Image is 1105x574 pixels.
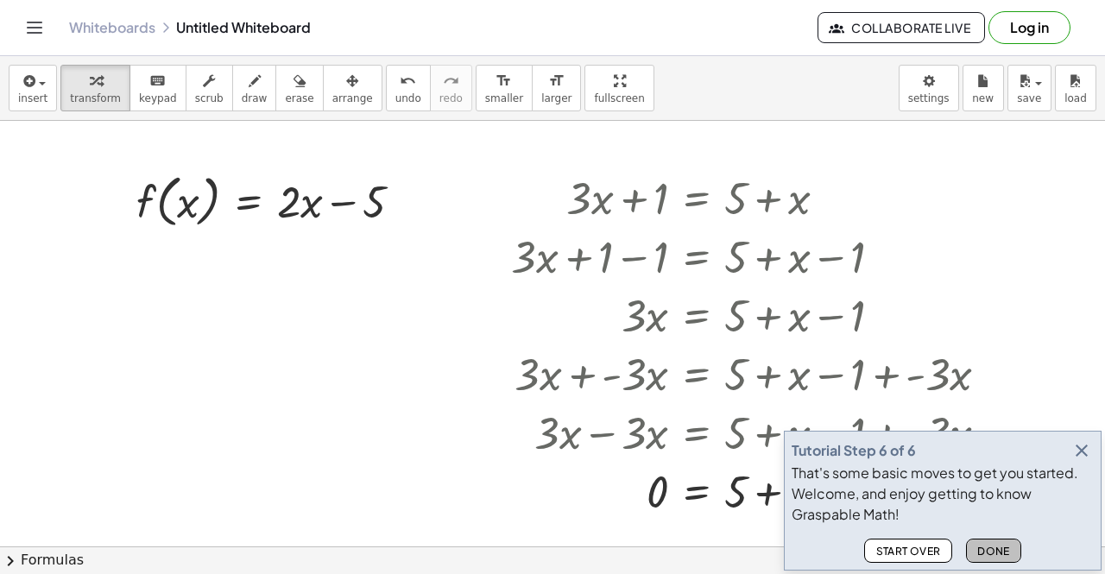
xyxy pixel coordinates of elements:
i: redo [443,71,459,91]
div: Tutorial Step 6 of 6 [792,440,916,461]
span: Done [977,545,1010,558]
button: new [963,65,1004,111]
button: fullscreen [584,65,654,111]
button: insert [9,65,57,111]
i: keyboard [149,71,166,91]
div: That's some basic moves to get you started. Welcome, and enjoy getting to know Graspable Math! [792,463,1094,525]
span: redo [439,92,463,104]
span: larger [541,92,571,104]
span: insert [18,92,47,104]
button: scrub [186,65,233,111]
button: Toggle navigation [21,14,48,41]
span: Start Over [875,545,941,558]
span: smaller [485,92,523,104]
button: settings [899,65,959,111]
span: scrub [195,92,224,104]
span: draw [242,92,268,104]
span: erase [285,92,313,104]
i: format_size [496,71,512,91]
button: arrange [323,65,382,111]
span: fullscreen [594,92,644,104]
span: keypad [139,92,177,104]
span: load [1064,92,1087,104]
button: transform [60,65,130,111]
span: transform [70,92,121,104]
button: format_sizesmaller [476,65,533,111]
button: erase [275,65,323,111]
span: arrange [332,92,373,104]
span: settings [908,92,950,104]
button: redoredo [430,65,472,111]
i: format_size [548,71,565,91]
button: load [1055,65,1096,111]
span: Collaborate Live [832,20,970,35]
button: draw [232,65,277,111]
button: Done [966,539,1021,563]
i: undo [400,71,416,91]
button: undoundo [386,65,431,111]
button: format_sizelarger [532,65,581,111]
span: undo [395,92,421,104]
button: save [1007,65,1051,111]
span: save [1017,92,1041,104]
button: Log in [988,11,1070,44]
button: keyboardkeypad [129,65,186,111]
a: Whiteboards [69,19,155,36]
button: Collaborate Live [818,12,985,43]
button: Start Over [864,539,952,563]
span: new [972,92,994,104]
